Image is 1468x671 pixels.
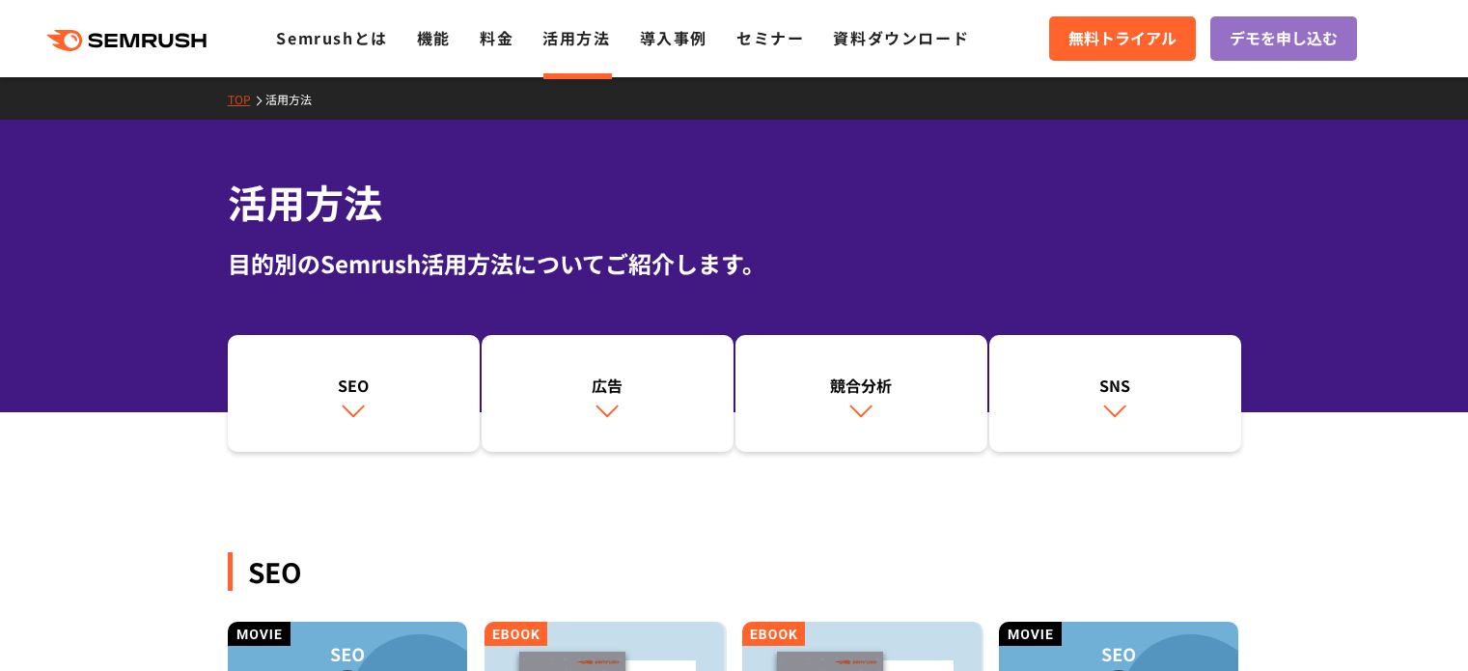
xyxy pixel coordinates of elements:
[745,374,978,397] div: 競合分析
[228,246,1241,281] div: 目的別のSemrush活用方法についてご紹介します。
[1049,16,1196,61] a: 無料トライアル
[640,26,707,49] a: 導入事例
[482,335,734,453] a: 広告
[491,374,724,397] div: 広告
[228,552,1241,591] div: SEO
[999,374,1232,397] div: SNS
[276,26,387,49] a: Semrushとは
[228,174,1241,231] h1: 活用方法
[989,335,1241,453] a: SNS
[265,91,326,107] a: 活用方法
[1230,26,1338,51] span: デモを申し込む
[228,335,480,453] a: SEO
[237,374,470,397] div: SEO
[1068,26,1177,51] span: 無料トライアル
[228,91,265,107] a: TOP
[542,26,610,49] a: 活用方法
[833,26,969,49] a: 資料ダウンロード
[480,26,513,49] a: 料金
[1210,16,1357,61] a: デモを申し込む
[735,335,987,453] a: 競合分析
[417,26,451,49] a: 機能
[736,26,804,49] a: セミナー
